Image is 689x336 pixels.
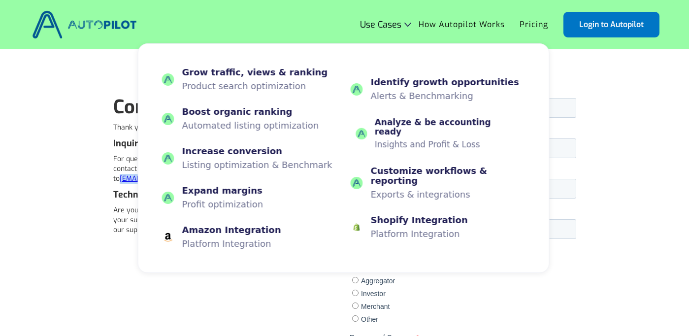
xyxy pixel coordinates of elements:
[182,146,332,156] div: Increase conversion
[182,160,332,170] p: Listing optimization & Benchmark
[360,20,411,30] div: Use Cases
[182,121,319,131] p: Automated listing optimization
[11,229,29,237] span: Other
[113,137,340,149] h4: Inquiries
[404,22,411,27] img: Icon Rounded Chevron Dark - BRIX Templates
[182,81,328,91] p: Product search optimization
[371,91,519,101] p: Alerts & Benchmarking
[162,186,337,209] a: Expand marginsProfit optimization
[182,107,319,117] div: Boost organic ranking
[371,215,468,225] div: Shopify Integration
[162,225,337,249] a: Amazon IntegrationPlatform Integration
[2,229,9,235] input: Other
[182,200,263,209] p: Profit optimization
[11,178,34,186] span: Agency
[411,15,512,34] a: How Autopilot Works
[113,189,340,201] h4: Technical Support
[351,77,525,101] a: Identify growth opportunitiesAlerts & Benchmarking
[162,67,337,91] a: Grow traffic, views & rankingProduct search optimization
[182,239,281,249] p: Platform Integration
[162,107,337,131] a: Boost organic rankingAutomated listing optimization
[162,146,337,170] a: Increase conversionListing optimization & Benchmark
[2,178,9,184] input: Agency
[375,118,520,136] div: Analyze & be accounting ready
[113,205,340,235] p: Are you an Autopilot customer and have questions or feedback about your subscription? Then please...
[11,191,45,199] span: Aggregator
[351,215,525,239] a: Shopify IntegrationPlatform Integration
[2,216,9,223] input: Merchant
[182,67,328,77] div: Grow traffic, views & ranking
[371,190,525,200] p: Exports & integrations
[371,229,468,239] p: Platform Integration
[371,77,519,87] div: Identify growth opportunities
[120,174,232,183] a: [EMAIL_ADDRESS][DOMAIN_NAME]
[563,12,659,37] a: Login to Autopilot
[371,166,525,186] div: Customize workflows & reporting
[512,15,556,34] a: Pricing
[360,20,401,30] div: Use Cases
[138,30,550,273] nav: Use Cases
[11,203,36,211] span: Investor
[2,191,9,197] input: Aggregator
[182,225,281,235] div: Amazon Integration
[2,203,9,210] input: Investor
[113,123,340,133] p: Thank you for your interest in Autopilot!
[113,96,340,118] h1: Contact us
[375,140,520,149] p: Insights and Profit & Loss
[11,216,40,224] span: Merchant
[351,166,525,200] a: Customize workflows & reportingExports & integrations
[182,186,263,196] div: Expand margins
[113,154,340,184] p: For questions about Autopilot and how we can support you, please contact us using the contact for...
[356,118,520,149] a: Analyze & be accounting readyInsights and Profit & Loss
